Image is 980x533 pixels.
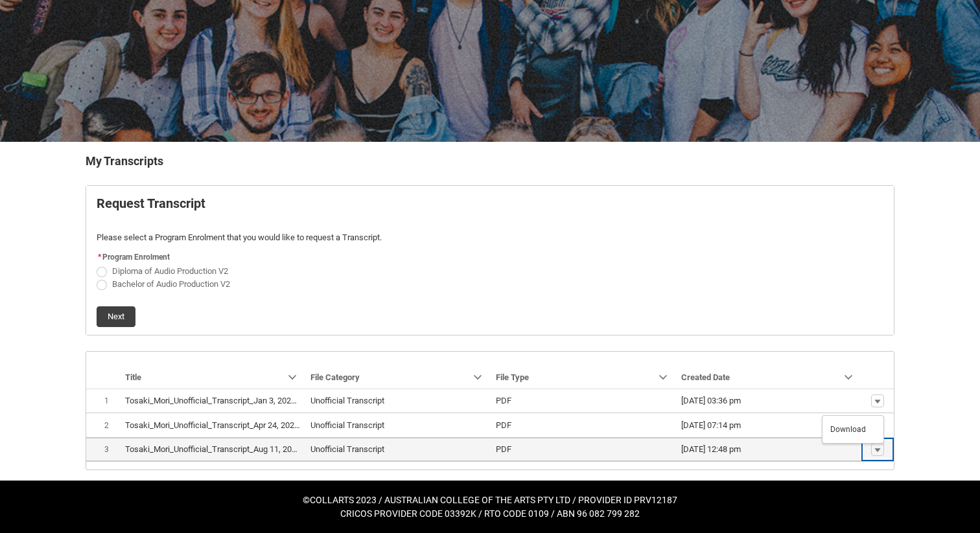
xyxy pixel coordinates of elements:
[97,231,883,244] p: Please select a Program Enrolment that you would like to request a Transcript.
[112,279,230,289] span: Bachelor of Audio Production V2
[496,420,511,430] lightning-base-formatted-text: PDF
[125,444,315,454] lightning-base-formatted-text: Tosaki_Mori_Unofficial_Transcript_Aug 11, 2025.pdf
[496,396,511,405] lightning-base-formatted-text: PDF
[310,444,384,454] lightning-base-formatted-text: Unofficial Transcript
[102,253,170,262] span: Program Enrolment
[310,420,384,430] lightning-base-formatted-text: Unofficial Transcript
[681,444,741,454] lightning-formatted-date-time: [DATE] 12:48 pm
[125,420,313,430] lightning-base-formatted-text: Tosaki_Mori_Unofficial_Transcript_Apr 24, 2025.pdf
[830,424,866,435] span: Download
[98,253,101,262] abbr: required
[681,396,741,405] lightning-formatted-date-time: [DATE] 03:36 pm
[310,396,384,405] lightning-base-formatted-text: Unofficial Transcript
[496,444,511,454] lightning-base-formatted-text: PDF
[125,396,310,405] lightning-base-formatted-text: Tosaki_Mori_Unofficial_Transcript_Jan 3, 2025.pdf
[97,306,135,327] button: Next
[681,420,741,430] lightning-formatted-date-time: [DATE] 07:14 pm
[97,196,205,211] b: Request Transcript
[86,185,894,335] article: Request_Student_Transcript flow
[86,154,163,168] b: My Transcripts
[112,266,228,276] span: Diploma of Audio Production V2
